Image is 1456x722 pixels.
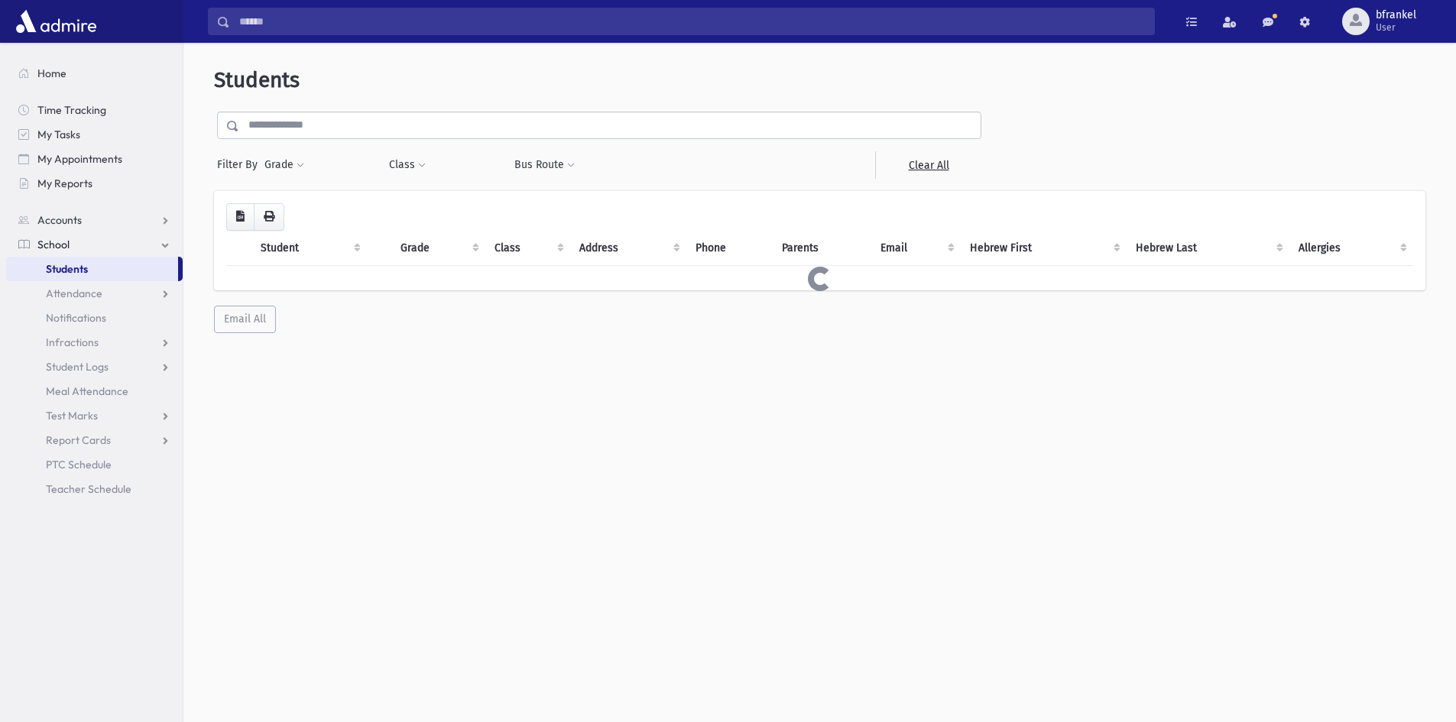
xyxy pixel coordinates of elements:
[46,384,128,398] span: Meal Attendance
[46,287,102,300] span: Attendance
[46,482,131,496] span: Teacher Schedule
[391,231,485,266] th: Grade
[37,238,70,251] span: School
[1127,231,1290,266] th: Hebrew Last
[6,61,183,86] a: Home
[871,231,961,266] th: Email
[37,152,122,166] span: My Appointments
[6,403,183,428] a: Test Marks
[251,231,367,266] th: Student
[37,66,66,80] span: Home
[37,213,82,227] span: Accounts
[6,208,183,232] a: Accounts
[773,231,871,266] th: Parents
[12,6,100,37] img: AdmirePro
[875,151,981,179] a: Clear All
[1289,231,1413,266] th: Allergies
[6,452,183,477] a: PTC Schedule
[485,231,571,266] th: Class
[6,281,183,306] a: Attendance
[961,231,1126,266] th: Hebrew First
[46,335,99,349] span: Infractions
[570,231,686,266] th: Address
[37,176,92,190] span: My Reports
[226,203,255,231] button: CSV
[6,477,183,501] a: Teacher Schedule
[1376,9,1416,21] span: bfrankel
[46,360,109,374] span: Student Logs
[6,428,183,452] a: Report Cards
[46,409,98,423] span: Test Marks
[6,306,183,330] a: Notifications
[6,171,183,196] a: My Reports
[6,379,183,403] a: Meal Attendance
[264,151,305,179] button: Grade
[6,98,183,122] a: Time Tracking
[388,151,426,179] button: Class
[46,262,88,276] span: Students
[6,330,183,355] a: Infractions
[1376,21,1416,34] span: User
[37,128,80,141] span: My Tasks
[6,257,178,281] a: Students
[37,103,106,117] span: Time Tracking
[46,458,112,471] span: PTC Schedule
[217,157,264,173] span: Filter By
[6,122,183,147] a: My Tasks
[6,355,183,379] a: Student Logs
[6,232,183,257] a: School
[686,231,773,266] th: Phone
[214,67,300,92] span: Students
[6,147,183,171] a: My Appointments
[46,433,111,447] span: Report Cards
[254,203,284,231] button: Print
[214,306,276,333] button: Email All
[46,311,106,325] span: Notifications
[230,8,1154,35] input: Search
[514,151,576,179] button: Bus Route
